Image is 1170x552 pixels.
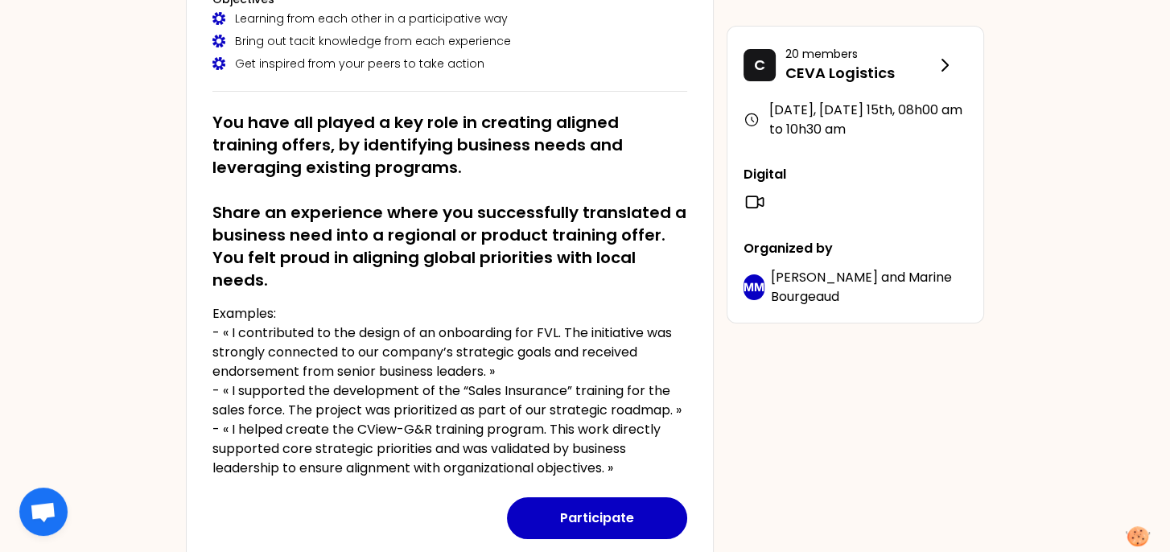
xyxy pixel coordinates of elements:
[212,10,687,27] div: Learning from each other in a participative way
[771,268,952,306] span: Marine Bourgeaud
[744,101,967,139] div: [DATE], [DATE] 15th , 08h00 am to 10h30 am
[754,54,765,76] p: C
[507,497,687,539] button: Participate
[212,56,687,72] div: Get inspired from your peers to take action
[19,488,68,536] div: Open chat
[212,33,687,49] div: Bring out tacit knowledge from each experience
[771,268,967,307] p: and
[212,304,687,478] p: Examples: - « I contributed to the design of an onboarding for FVL. The initiative was strongly c...
[771,268,878,286] span: [PERSON_NAME]
[744,239,967,258] p: Organized by
[212,111,687,291] h2: You have all played a key role in creating aligned training offers, by identifying business needs...
[744,165,967,184] p: Digital
[785,46,935,62] p: 20 members
[744,279,764,295] p: MM
[785,62,935,84] p: CEVA Logistics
